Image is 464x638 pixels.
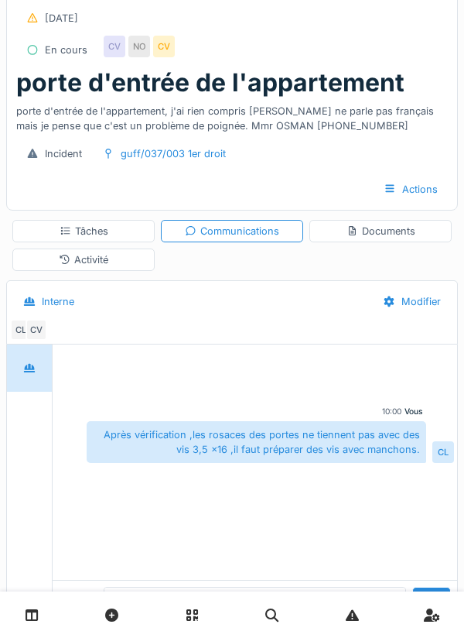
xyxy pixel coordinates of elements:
[104,36,125,57] div: CV
[128,36,150,57] div: NO
[382,406,401,417] div: 10:00
[153,36,175,57] div: CV
[404,406,423,417] div: Vous
[59,252,108,267] div: Activité
[60,224,108,238] div: Tâches
[16,98,448,133] div: porte d'entrée de l'appartement, j'ai rien compris [PERSON_NAME] ne parle pas français mais je pe...
[45,43,87,57] div: En cours
[42,294,74,309] div: Interne
[370,175,451,204] div: Actions
[432,441,454,463] div: CL
[121,146,226,161] div: guff/037/003 1er droit
[16,68,404,98] h1: porte d'entrée de l'appartement
[26,319,47,341] div: CV
[10,319,32,341] div: CL
[185,224,279,238] div: Communications
[346,224,415,238] div: Documents
[370,287,454,316] div: Modifier
[87,421,426,463] div: Après vérification ,les rosaces des portes ne tiennent pas avec des vis 3,5 x16 ,il faut préparer...
[45,146,82,161] div: Incident
[45,11,78,26] div: [DATE]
